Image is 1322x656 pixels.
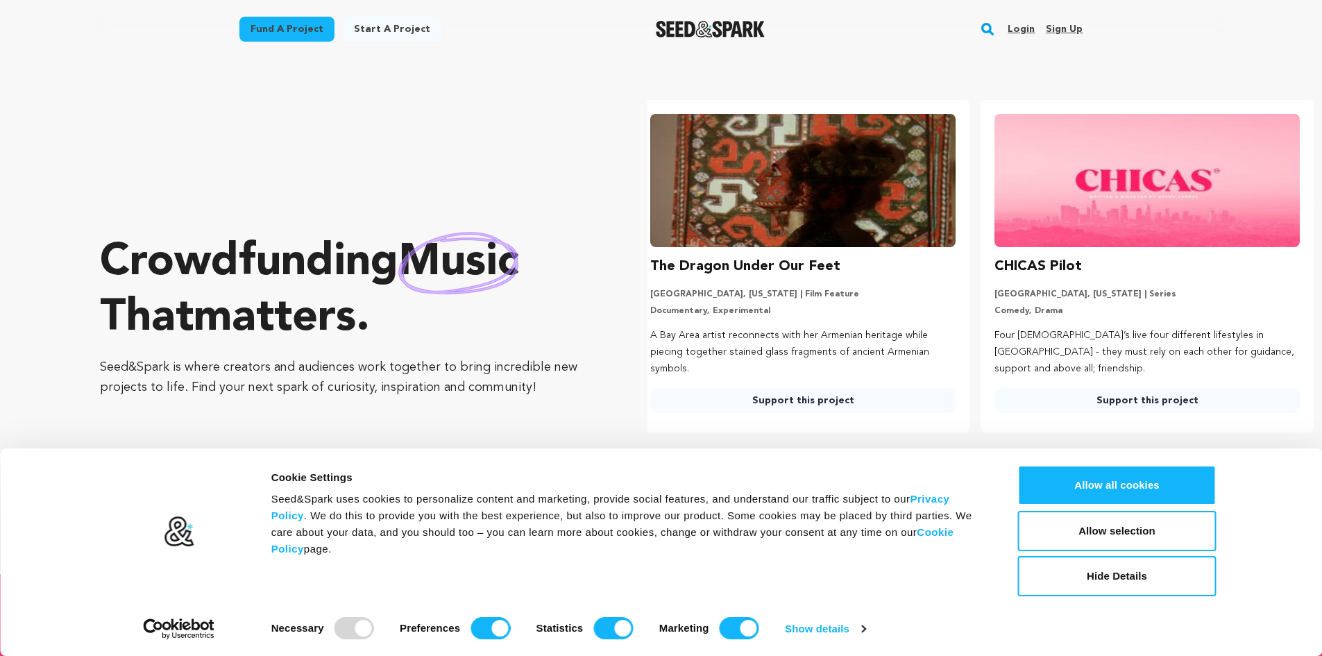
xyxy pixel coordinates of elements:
[1046,18,1083,40] a: Sign up
[650,255,840,278] h3: The Dragon Under Our Feet
[1018,556,1217,596] button: Hide Details
[656,21,765,37] img: Seed&Spark Logo Dark Mode
[994,305,1300,317] p: Comedy, Drama
[994,328,1300,377] p: Four [DEMOGRAPHIC_DATA]’s live four different lifestyles in [GEOGRAPHIC_DATA] - they must rely on...
[1018,511,1217,551] button: Allow selection
[343,17,441,42] a: Start a project
[785,619,865,639] a: Show details
[994,114,1300,247] img: CHICAS Pilot image
[398,232,518,294] img: hand sketched image
[650,328,956,377] p: A Bay Area artist reconnects with her Armenian heritage while piecing together stained glass frag...
[994,388,1300,413] a: Support this project
[650,388,956,413] a: Support this project
[400,622,460,634] strong: Preferences
[118,619,239,639] a: Usercentrics Cookiebot - opens in a new window
[656,21,765,37] a: Seed&Spark Homepage
[100,235,592,346] p: Crowdfunding that .
[100,358,592,398] p: Seed&Spark is where creators and audiences work together to bring incredible new projects to life...
[194,296,356,341] span: matters
[271,469,987,486] div: Cookie Settings
[1018,465,1217,505] button: Allow all cookies
[163,516,194,548] img: logo
[650,289,956,300] p: [GEOGRAPHIC_DATA], [US_STATE] | Film Feature
[994,255,1082,278] h3: CHICAS Pilot
[1008,18,1035,40] a: Login
[994,289,1300,300] p: [GEOGRAPHIC_DATA], [US_STATE] | Series
[650,305,956,317] p: Documentary, Experimental
[659,622,709,634] strong: Marketing
[536,622,584,634] strong: Statistics
[239,17,334,42] a: Fund a project
[650,114,956,247] img: The Dragon Under Our Feet image
[271,622,324,634] strong: Necessary
[271,491,987,557] div: Seed&Spark uses cookies to personalize content and marketing, provide social features, and unders...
